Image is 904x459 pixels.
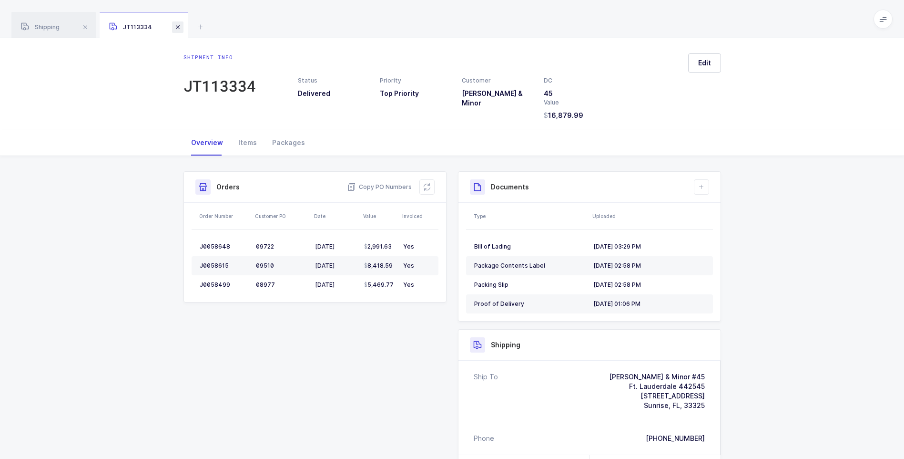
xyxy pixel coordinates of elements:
h3: 45 [544,89,614,98]
span: 16,879.99 [544,111,583,120]
div: Proof of Delivery [474,300,586,308]
h3: [PERSON_NAME] & Minor [462,89,532,108]
span: Shipping [21,23,60,31]
h3: Documents [491,182,529,192]
div: Phone [474,434,494,443]
div: [DATE] 03:29 PM [593,243,705,250]
div: Status [298,76,368,85]
div: 09510 [256,262,307,270]
div: [DATE] 02:58 PM [593,262,705,270]
div: [PERSON_NAME] & Minor #45 [609,372,705,382]
span: Yes [403,281,414,288]
div: [DATE] [315,243,356,250]
div: Packing Slip [474,281,586,289]
div: [DATE] [315,281,356,289]
div: J0058648 [200,243,248,250]
button: Edit [688,53,721,73]
div: [DATE] 02:58 PM [593,281,705,289]
div: DC [544,76,614,85]
div: [DATE] 01:06 PM [593,300,705,308]
div: Items [231,130,264,156]
span: 5,469.77 [364,281,394,289]
div: Uploaded [592,212,710,220]
span: Yes [403,243,414,250]
div: Date [314,212,357,220]
div: Ft. Lauderdale 442545 [609,382,705,391]
div: Invoiced [402,212,436,220]
div: Type [474,212,587,220]
span: Yes [403,262,414,269]
div: Customer PO [255,212,308,220]
span: Sunrise, FL, 33325 [644,401,705,409]
div: Packages [264,130,313,156]
div: Order Number [199,212,249,220]
div: Value [363,212,396,220]
h3: Delivered [298,89,368,98]
button: Copy PO Numbers [347,182,412,192]
div: Value [544,98,614,107]
div: Shipment info [183,53,256,61]
div: J0058615 [200,262,248,270]
span: 2,991.63 [364,243,392,250]
div: 09722 [256,243,307,250]
div: 08977 [256,281,307,289]
h3: Shipping [491,340,520,350]
span: Edit [698,58,711,68]
div: Ship To [474,372,498,410]
div: Overview [183,130,231,156]
div: Package Contents Label [474,262,586,270]
h3: Top Priority [380,89,450,98]
div: Bill of Lading [474,243,586,250]
h3: Orders [216,182,240,192]
div: Customer [462,76,532,85]
div: J0058499 [200,281,248,289]
div: [STREET_ADDRESS] [609,391,705,401]
div: [DATE] [315,262,356,270]
div: [PHONE_NUMBER] [646,434,705,443]
div: Priority [380,76,450,85]
span: 8,418.59 [364,262,393,270]
span: JT113334 [109,23,152,31]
